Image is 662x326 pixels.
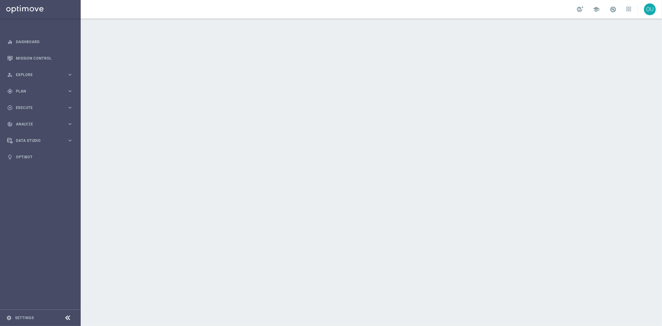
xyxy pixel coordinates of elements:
[16,73,67,77] span: Explore
[16,106,67,110] span: Execute
[16,149,73,165] a: Optibot
[16,50,73,66] a: Mission Control
[7,72,67,78] div: Explore
[16,34,73,50] a: Dashboard
[16,139,67,143] span: Data Studio
[7,56,73,61] button: Mission Control
[7,122,73,127] button: track_changes Analyze keyboard_arrow_right
[7,138,67,143] div: Data Studio
[7,72,73,77] button: person_search Explore keyboard_arrow_right
[7,34,73,50] div: Dashboard
[7,72,13,78] i: person_search
[7,89,73,94] button: gps_fixed Plan keyboard_arrow_right
[7,88,13,94] i: gps_fixed
[67,88,73,94] i: keyboard_arrow_right
[7,138,73,143] button: Data Studio keyboard_arrow_right
[644,3,656,15] div: OU
[7,39,73,44] button: equalizer Dashboard
[7,105,73,110] button: play_circle_outline Execute keyboard_arrow_right
[7,121,67,127] div: Analyze
[15,316,34,320] a: Settings
[16,122,67,126] span: Analyze
[7,155,73,160] button: lightbulb Optibot
[7,39,13,45] i: equalizer
[6,315,12,321] i: settings
[16,89,67,93] span: Plan
[593,6,600,13] span: school
[7,154,13,160] i: lightbulb
[7,50,73,66] div: Mission Control
[7,88,67,94] div: Plan
[7,105,67,111] div: Execute
[7,149,73,165] div: Optibot
[67,121,73,127] i: keyboard_arrow_right
[7,121,13,127] i: track_changes
[67,105,73,111] i: keyboard_arrow_right
[67,138,73,143] i: keyboard_arrow_right
[7,105,13,111] i: play_circle_outline
[67,72,73,78] i: keyboard_arrow_right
